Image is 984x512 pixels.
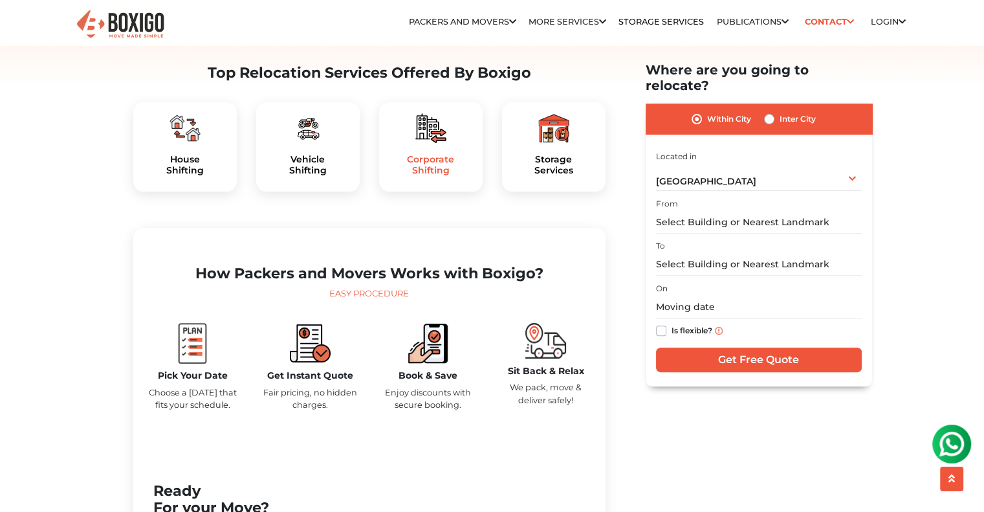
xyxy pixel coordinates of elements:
[656,175,756,187] span: [GEOGRAPHIC_DATA]
[656,240,665,252] label: To
[144,287,595,300] div: Easy Procedure
[656,283,668,295] label: On
[172,323,213,364] img: boxigo_packers_and_movers_plan
[646,62,872,93] h2: Where are you going to relocate?
[525,323,566,359] img: boxigo_packers_and_movers_move
[497,366,595,377] h5: Sit Back & Relax
[715,327,723,335] img: info
[656,211,862,234] input: Select Building or Nearest Landmark
[656,198,678,210] label: From
[267,154,349,176] a: VehicleShifting
[389,154,472,176] a: CorporateShifting
[408,323,448,364] img: boxigo_packers_and_movers_book
[144,265,595,282] h2: How Packers and Movers Works with Boxigo?
[267,154,349,176] h5: Vehicle Shifting
[415,113,446,144] img: boxigo_packers_and_movers_plan
[379,386,477,411] p: Enjoy discounts with secure booking.
[261,386,360,411] p: Fair pricing, no hidden charges.
[144,370,242,381] h5: Pick Your Date
[656,296,862,318] input: Moving date
[656,151,697,162] label: Located in
[656,348,862,372] input: Get Free Quote
[379,370,477,381] h5: Book & Save
[801,12,858,32] a: Contact
[717,17,789,27] a: Publications
[780,111,816,127] label: Inter City
[940,467,963,491] button: scroll up
[618,17,704,27] a: Storage Services
[529,17,606,27] a: More services
[538,113,569,144] img: boxigo_packers_and_movers_plan
[292,113,323,144] img: boxigo_packers_and_movers_plan
[656,253,862,276] input: Select Building or Nearest Landmark
[169,113,201,144] img: boxigo_packers_and_movers_plan
[144,154,226,176] h5: House Shifting
[707,111,751,127] label: Within City
[13,13,39,39] img: whatsapp-icon.svg
[672,323,712,337] label: Is flexible?
[871,17,906,27] a: Login
[144,386,242,411] p: Choose a [DATE] that fits your schedule.
[75,8,166,40] img: Boxigo
[261,370,360,381] h5: Get Instant Quote
[144,154,226,176] a: HouseShifting
[497,381,595,406] p: We pack, move & deliver safely!
[389,154,472,176] h5: Corporate Shifting
[290,323,331,364] img: boxigo_packers_and_movers_compare
[409,17,516,27] a: Packers and Movers
[512,154,595,176] h5: Storage Services
[133,64,606,82] h2: Top Relocation Services Offered By Boxigo
[512,154,595,176] a: StorageServices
